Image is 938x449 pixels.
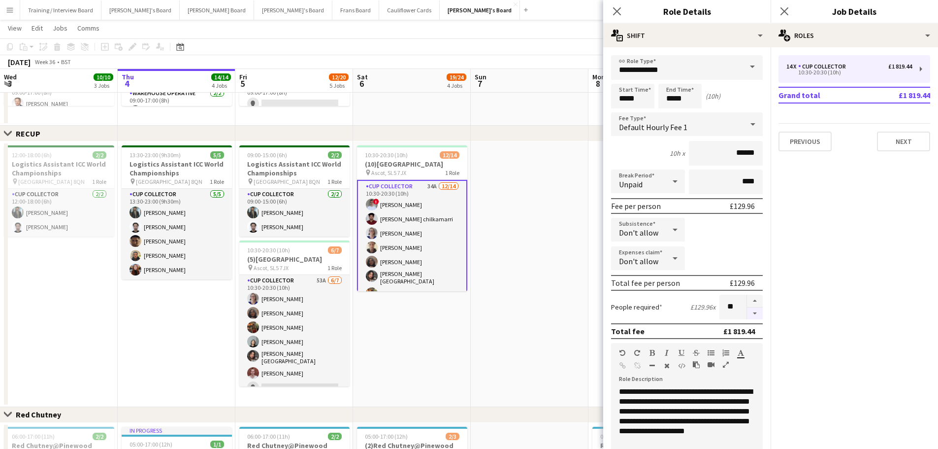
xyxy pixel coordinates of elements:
div: £129.96 [730,278,755,288]
span: 4 [120,78,134,89]
span: 06:00-17:00 (11h) [247,433,290,440]
h3: Logistics Assistant ICC World Championships [122,160,232,177]
button: [PERSON_NAME] Board [180,0,254,20]
div: (10h) [706,92,720,101]
div: Total fee per person [611,278,680,288]
app-job-card: 10:30-20:30 (10h)6/7(5)[GEOGRAPHIC_DATA] Ascot, SL5 7JX1 RoleCUP COLLECTOR53A6/710:30-20:30 (10h)... [239,241,350,386]
span: 05:00-17:00 (12h) [600,433,643,440]
span: Thu [122,72,134,81]
span: 5/5 [210,151,224,159]
h3: Logistics Assistant ICC World Championships [4,160,114,177]
div: 10h x [670,149,685,158]
button: Cauliflower Cards [379,0,440,20]
span: 2/2 [328,433,342,440]
span: Comms [77,24,99,33]
div: £1 819.44 [888,63,912,70]
span: 10/10 [94,73,113,81]
span: 1 Role [210,178,224,185]
app-job-card: 10:30-20:30 (10h)12/14(10)[GEOGRAPHIC_DATA] Ascot, SL5 7JX1 RoleCUP COLLECTOR34A12/1410:30-20:30 ... [357,145,467,291]
div: Total fee [611,326,645,336]
span: Don't allow [619,228,658,238]
span: 10:30-20:30 (10h) [365,151,408,159]
button: Next [877,132,930,151]
span: Mon [592,72,605,81]
button: Undo [619,349,626,357]
app-card-role: CUP COLLECTOR34A12/1410:30-20:30 (10h)![PERSON_NAME][PERSON_NAME] chilkamarri[PERSON_NAME][PERSON... [357,180,467,404]
span: 2/2 [328,151,342,159]
span: 5 [238,78,247,89]
span: [GEOGRAPHIC_DATA] 8QN [136,178,202,185]
app-card-role: CUP COLLECTOR2/212:00-18:00 (6h)[PERSON_NAME][PERSON_NAME] [4,189,114,237]
span: 12/20 [329,73,349,81]
app-job-card: 13:30-23:00 (9h30m)5/5Logistics Assistant ICC World Championships [GEOGRAPHIC_DATA] 8QN1 RoleCUP ... [122,145,232,279]
div: 10:30-20:30 (10h) [786,70,912,75]
span: Unpaid [619,179,643,189]
button: Ordered List [722,349,729,357]
span: [GEOGRAPHIC_DATA] 8QN [18,178,85,185]
span: 1 Role [327,178,342,185]
span: Sat [357,72,368,81]
button: Insert video [708,361,714,369]
span: Don't allow [619,256,658,266]
app-card-role: Warehouse Operative15A0/209:00-17:00 (8h) [239,80,350,128]
div: [DATE] [8,57,31,67]
h3: (5)[GEOGRAPHIC_DATA] [239,255,350,264]
div: 4 Jobs [212,82,230,89]
h3: Role Details [603,5,771,18]
div: 5 Jobs [329,82,348,89]
div: 3 Jobs [94,82,113,89]
span: [GEOGRAPHIC_DATA] 8QN [254,178,320,185]
span: 06:00-17:00 (11h) [12,433,55,440]
td: £1 819.44 [868,87,930,103]
div: CUP COLLECTOR [798,63,850,70]
span: View [8,24,22,33]
button: Text Color [737,349,744,357]
button: Strikethrough [693,349,700,357]
button: [PERSON_NAME]'s Board [101,0,180,20]
button: Increase [747,295,763,308]
button: Decrease [747,308,763,320]
button: Horizontal Line [648,362,655,370]
button: Fullscreen [722,361,729,369]
button: Redo [634,349,641,357]
button: Underline [678,349,685,357]
h3: Logistics Assistant ICC World Championships [239,160,350,177]
app-card-role: CUP COLLECTOR2/209:00-15:00 (6h)[PERSON_NAME][PERSON_NAME] [239,189,350,237]
span: Jobs [53,24,67,33]
div: 12:00-18:00 (6h)2/2Logistics Assistant ICC World Championships [GEOGRAPHIC_DATA] 8QN1 RoleCUP COL... [4,145,114,237]
span: 12/14 [440,151,459,159]
span: 2/2 [93,433,106,440]
div: Shift [603,24,771,47]
span: Ascot, SL5 7JX [371,169,406,176]
a: Edit [28,22,47,35]
span: 1 Role [92,178,106,185]
button: Frans Board [332,0,379,20]
div: 4 Jobs [447,82,466,89]
label: People required [611,303,662,311]
span: 05:00-17:00 (12h) [129,441,172,448]
span: Default Hourly Fee 1 [619,122,687,132]
span: Fri [239,72,247,81]
app-card-role: Warehouse Operative2/209:00-17:00 (8h)[PERSON_NAME] [4,80,114,131]
a: View [4,22,26,35]
span: Ascot, SL5 7JX [254,264,289,272]
button: Paste as plain text [693,361,700,369]
app-job-card: 09:00-15:00 (6h)2/2Logistics Assistant ICC World Championships [GEOGRAPHIC_DATA] 8QN1 RoleCUP COL... [239,145,350,237]
span: Sun [475,72,486,81]
span: 12:00-18:00 (6h) [12,151,52,159]
span: 1 Role [327,264,342,272]
span: 1/1 [210,441,224,448]
span: 05:00-17:00 (12h) [365,433,408,440]
span: Week 36 [32,58,57,66]
span: 2/2 [93,151,106,159]
button: [PERSON_NAME]'s Board [254,0,332,20]
div: RECUP [16,129,48,138]
span: 10:30-20:30 (10h) [247,246,290,254]
span: 8 [591,78,605,89]
span: 6/7 [328,246,342,254]
button: Bold [648,349,655,357]
span: 1 Role [445,169,459,176]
